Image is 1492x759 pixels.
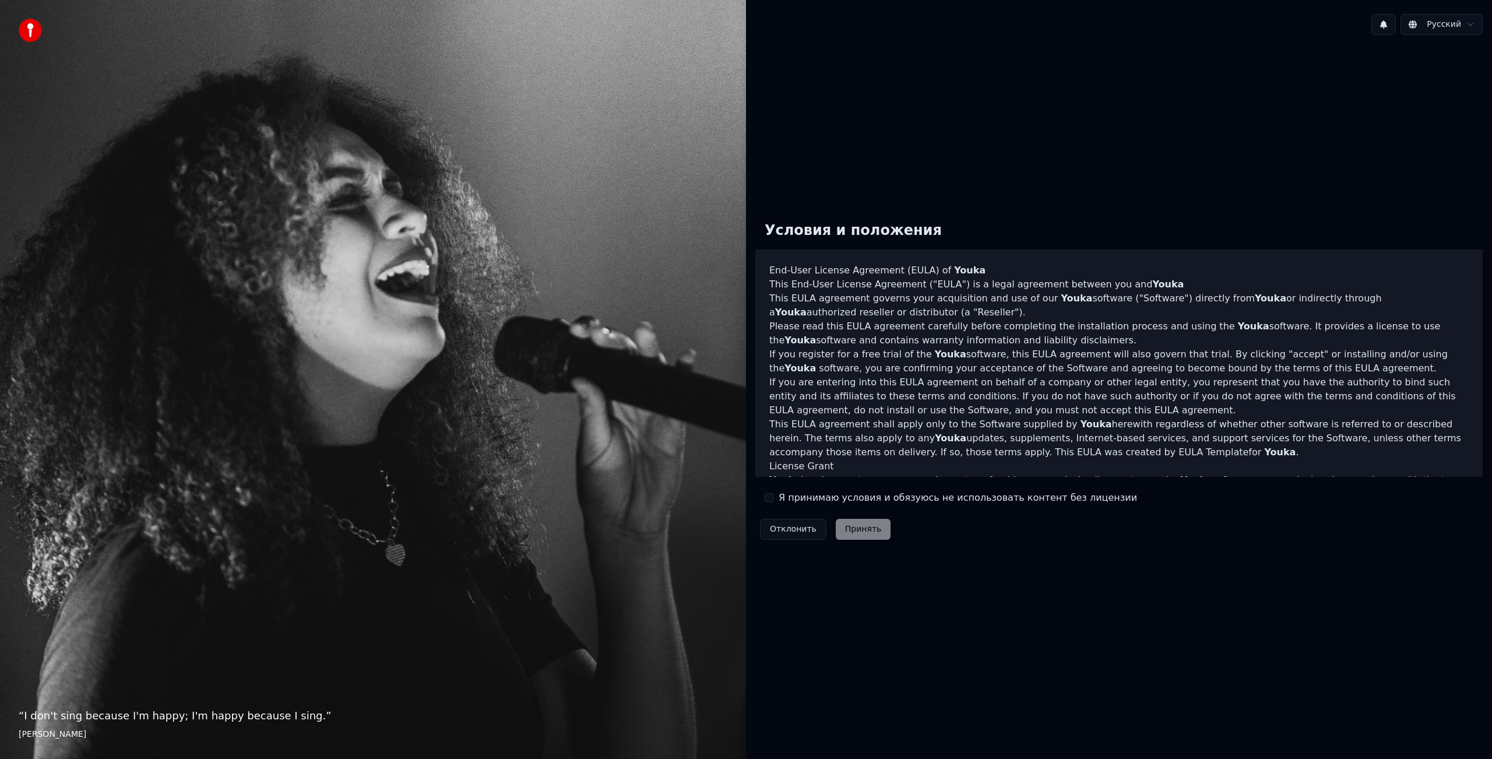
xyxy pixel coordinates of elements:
h3: End-User License Agreement (EULA) of [769,263,1469,277]
p: This EULA agreement shall apply only to the Software supplied by herewith regardless of whether o... [769,417,1469,459]
span: Youka [1238,321,1269,332]
p: “ I don't sing because I'm happy; I'm happy because I sing. ” [19,708,727,724]
p: If you are entering into this EULA agreement on behalf of a company or other legal entity, you re... [769,375,1469,417]
span: Youka [1181,475,1212,486]
span: Youka [769,475,801,486]
span: Youka [1061,293,1092,304]
span: Youka [775,307,807,318]
a: EULA Template [1178,447,1248,458]
span: Youka [1255,293,1286,304]
label: Я принимаю условия и обязуюсь не использовать контент без лицензии [779,491,1137,505]
span: Youka [1264,447,1296,458]
span: Youka [784,335,816,346]
span: Youka [954,265,986,276]
span: Youka [935,349,966,360]
button: Отклонить [760,519,826,540]
span: Youka [784,363,816,374]
img: youka [19,19,42,42]
p: This End-User License Agreement ("EULA") is a legal agreement between you and [769,277,1469,291]
span: Youka [935,433,966,444]
div: Условия и положения [755,212,951,250]
h3: License Grant [769,459,1469,473]
p: hereby grants you a personal, non-transferable, non-exclusive licence to use the software on your... [769,473,1469,501]
p: Please read this EULA agreement carefully before completing the installation process and using th... [769,319,1469,347]
p: This EULA agreement governs your acquisition and use of our software ("Software") directly from o... [769,291,1469,319]
p: If you register for a free trial of the software, this EULA agreement will also govern that trial... [769,347,1469,375]
span: Youka [1152,279,1184,290]
span: Youka [1081,419,1112,430]
footer: [PERSON_NAME] [19,729,727,740]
